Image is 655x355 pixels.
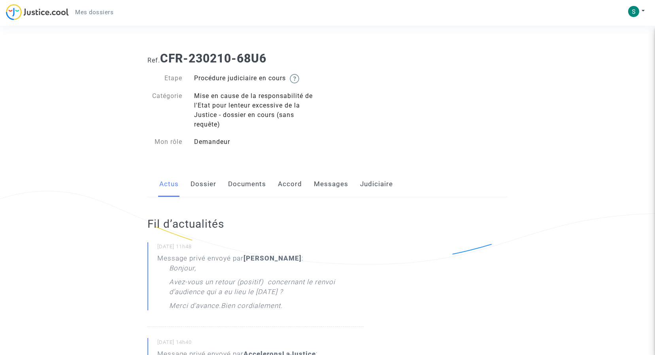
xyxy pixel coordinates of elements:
[69,6,120,18] a: Mes dossiers
[628,6,639,17] img: AEdFTp53cU3W5WbowecL31vSJZsiEgiU6xpLyKQTlABD=s96-c
[159,171,179,197] a: Actus
[6,4,69,20] img: jc-logo.svg
[75,9,113,16] span: Mes dossiers
[360,171,393,197] a: Judiciaire
[188,91,328,129] div: Mise en cause de la responsabilité de l'Etat pour lenteur excessive de la Justice - dossier en co...
[188,137,328,147] div: Demandeur
[290,74,299,83] img: help.svg
[228,171,266,197] a: Documents
[157,243,364,253] small: [DATE] 11h48
[142,137,188,147] div: Mon rôle
[157,339,364,349] small: [DATE] 14h40
[221,301,283,315] p: Bien cordialement.
[278,171,302,197] a: Accord
[169,277,364,301] p: Avez-vous un retour (positif) concernant le renvoi d’audience qui a eu lieu le [DATE] ?
[142,91,188,129] div: Catégorie
[191,171,216,197] a: Dossier
[169,263,196,277] p: Bonjour,
[142,74,188,83] div: Etape
[147,217,364,231] h2: Fil d’actualités
[147,57,160,64] span: Ref.
[160,51,266,65] b: CFR-230210-68U6
[314,171,348,197] a: Messages
[188,74,328,83] div: Procédure judiciaire en cours
[157,253,364,315] div: Message privé envoyé par :
[244,254,302,262] b: [PERSON_NAME]
[169,301,221,315] p: Merci d’avance.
